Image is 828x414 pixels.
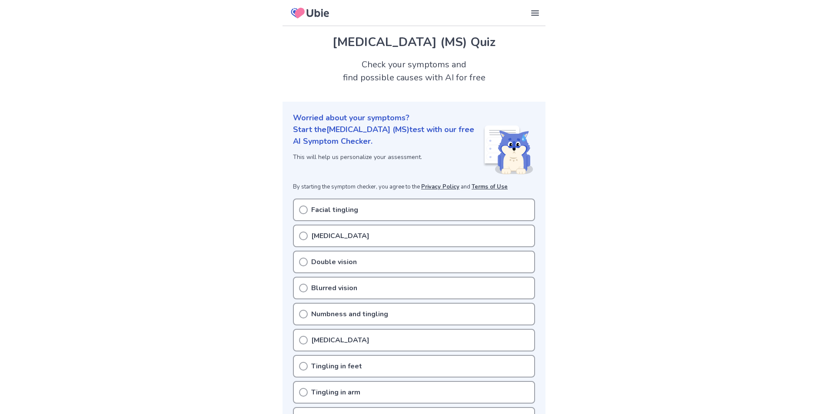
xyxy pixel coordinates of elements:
p: [MEDICAL_DATA] [311,335,369,345]
p: By starting the symptom checker, you agree to the and [293,183,535,192]
a: Terms of Use [472,183,508,191]
p: Double vision [311,257,357,267]
a: Privacy Policy [421,183,459,191]
p: This will help us personalize your assessment. [293,152,483,162]
p: Facial tingling [311,205,358,215]
p: Tingling in feet [311,361,362,371]
p: Start the [MEDICAL_DATA] (MS) test with our free AI Symptom Checker. [293,124,483,147]
p: Tingling in arm [311,387,360,397]
p: Numbness and tingling [311,309,388,319]
p: Blurred vision [311,283,357,293]
p: Worried about your symptoms? [293,112,535,124]
img: Shiba [483,126,533,174]
p: [MEDICAL_DATA] [311,231,369,241]
h1: [MEDICAL_DATA] (MS) Quiz [293,33,535,51]
h2: Check your symptoms and find possible causes with AI for free [283,58,545,84]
